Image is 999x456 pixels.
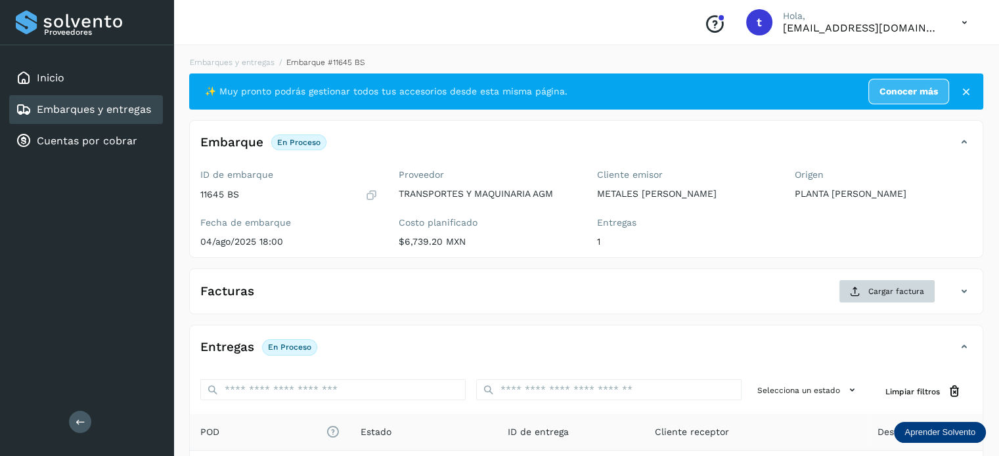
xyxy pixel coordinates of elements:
label: Origen [795,169,972,180]
div: Inicio [9,64,163,93]
p: Aprender Solvento [904,427,975,438]
p: 1 [597,236,774,247]
p: PLANTA [PERSON_NAME] [795,188,972,199]
div: Cuentas por cobrar [9,127,163,155]
div: FacturasCargar factura [190,280,983,314]
span: Limpiar filtros [885,386,940,398]
p: $6,739.20 MXN [399,236,576,247]
h4: Facturas [200,284,254,299]
a: Inicio [37,72,64,84]
label: Fecha de embarque [200,217,378,228]
div: Aprender Solvento [894,422,986,443]
h4: Embarque [200,135,263,150]
button: Selecciona un estado [752,379,864,401]
label: ID de embarque [200,169,378,180]
div: Embarques y entregas [9,95,163,124]
span: ID de entrega [508,425,569,439]
span: Cargar factura [868,285,924,297]
nav: breadcrumb [189,56,983,68]
label: Cliente emisor [597,169,774,180]
p: En proceso [277,138,321,147]
a: Cuentas por cobrar [37,135,137,147]
button: Cargar factura [839,280,935,303]
p: 04/ago/2025 18:00 [200,236,378,247]
span: Estado [361,425,391,439]
p: 11645 BS [200,189,239,200]
span: ✨ Muy pronto podrás gestionar todos tus accesorios desde esta misma página. [205,85,567,98]
label: Costo planificado [399,217,576,228]
button: Limpiar filtros [875,379,972,404]
label: Proveedor [399,169,576,180]
h4: Entregas [200,340,254,355]
span: Embarque #11645 BS [286,58,365,67]
p: Hola, [783,10,941,22]
p: En proceso [268,342,311,352]
label: Entregas [597,217,774,228]
span: Cliente receptor [655,425,729,439]
p: transportesymaquinariaagm@gmail.com [783,22,941,34]
p: METALES [PERSON_NAME] [597,188,774,199]
a: Conocer más [868,79,949,104]
a: Embarques y entregas [37,103,151,115]
div: EmbarqueEn proceso [190,131,983,164]
a: Embarques y entregas [190,58,275,67]
p: Proveedores [44,28,158,37]
p: TRANSPORTES Y MAQUINARIA AGM [399,188,576,199]
span: POD [200,425,340,439]
div: EntregasEn proceso [190,336,983,369]
span: Destino [877,425,912,439]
